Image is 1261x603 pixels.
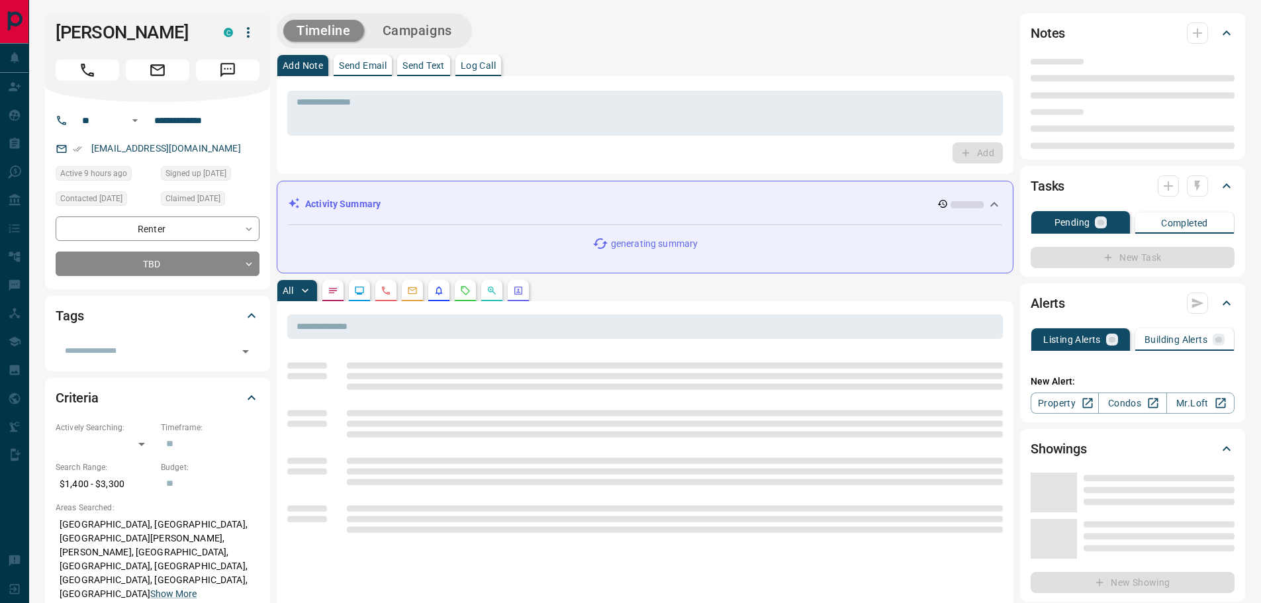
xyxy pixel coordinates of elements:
[402,61,445,70] p: Send Text
[288,192,1002,216] div: Activity Summary
[1031,170,1235,202] div: Tasks
[1031,23,1065,44] h2: Notes
[127,113,143,128] button: Open
[56,60,119,81] span: Call
[56,252,259,276] div: TBD
[56,382,259,414] div: Criteria
[161,422,259,434] p: Timeframe:
[460,285,471,296] svg: Requests
[381,285,391,296] svg: Calls
[283,61,323,70] p: Add Note
[56,461,154,473] p: Search Range:
[1043,335,1101,344] p: Listing Alerts
[339,61,387,70] p: Send Email
[1031,175,1064,197] h2: Tasks
[56,422,154,434] p: Actively Searching:
[60,167,127,180] span: Active 9 hours ago
[283,286,293,295] p: All
[1098,393,1166,414] a: Condos
[305,197,381,211] p: Activity Summary
[161,166,259,185] div: Tue Aug 26 2025
[1031,17,1235,49] div: Notes
[487,285,497,296] svg: Opportunities
[236,342,255,361] button: Open
[1166,393,1235,414] a: Mr.Loft
[126,60,189,81] span: Email
[161,461,259,473] p: Budget:
[224,28,233,37] div: condos.ca
[513,285,524,296] svg: Agent Actions
[56,216,259,241] div: Renter
[161,191,259,210] div: Tue Aug 26 2025
[1031,287,1235,319] div: Alerts
[56,300,259,332] div: Tags
[56,22,204,43] h1: [PERSON_NAME]
[56,473,154,495] p: $1,400 - $3,300
[1054,218,1090,227] p: Pending
[407,285,418,296] svg: Emails
[328,285,338,296] svg: Notes
[56,166,154,185] div: Tue Oct 14 2025
[150,587,197,601] button: Show More
[1144,335,1207,344] p: Building Alerts
[1031,393,1099,414] a: Property
[56,387,99,408] h2: Criteria
[1031,433,1235,465] div: Showings
[283,20,364,42] button: Timeline
[60,192,122,205] span: Contacted [DATE]
[354,285,365,296] svg: Lead Browsing Activity
[91,143,241,154] a: [EMAIL_ADDRESS][DOMAIN_NAME]
[56,191,154,210] div: Sun Oct 12 2025
[1031,438,1087,459] h2: Showings
[73,144,82,154] svg: Email Verified
[56,305,83,326] h2: Tags
[165,192,220,205] span: Claimed [DATE]
[369,20,465,42] button: Campaigns
[56,502,259,514] p: Areas Searched:
[461,61,496,70] p: Log Call
[1031,293,1065,314] h2: Alerts
[165,167,226,180] span: Signed up [DATE]
[196,60,259,81] span: Message
[1161,218,1208,228] p: Completed
[611,237,698,251] p: generating summary
[1031,375,1235,389] p: New Alert:
[434,285,444,296] svg: Listing Alerts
